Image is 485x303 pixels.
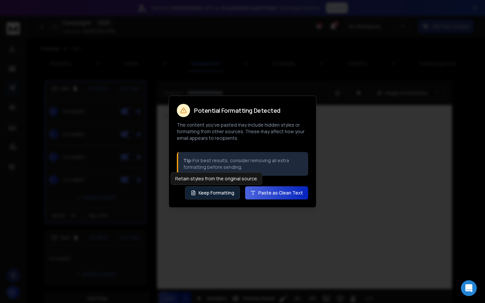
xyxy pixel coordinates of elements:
[461,280,477,296] div: Open Intercom Messenger
[183,157,193,164] strong: Tip:
[177,122,308,141] p: The content you've pasted may include hidden styles or formatting from other sources. These may a...
[183,157,303,170] p: For best results, consider removing all extra formatting before sending.
[171,172,262,185] div: Retain styles from the original source.
[185,186,240,199] button: Keep Formatting
[245,186,308,199] button: Paste as Clean Text
[194,107,280,113] h2: Potential Formatting Detected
